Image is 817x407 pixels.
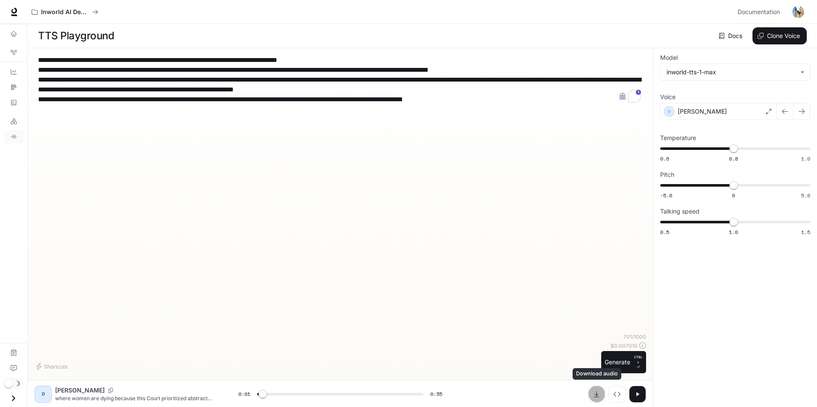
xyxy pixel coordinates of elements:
[3,46,24,59] a: Graph Registry
[588,386,605,403] button: Download audio
[792,6,804,18] img: User avatar
[14,22,21,29] img: website_grey.svg
[734,3,786,20] a: Documentation
[36,387,50,401] div: D
[3,361,24,375] a: Feedback
[3,80,24,94] a: Traces
[752,27,807,44] button: Clone Voice
[4,389,23,407] button: Open drawer
[601,351,646,373] button: GenerateCTRL +⏎
[738,7,780,18] span: Documentation
[660,135,696,141] p: Temperature
[801,228,810,236] span: 1.5
[634,354,643,370] p: ⏎
[238,390,250,398] span: 0:01
[38,55,643,104] textarea: To enrich screen reader interactions, please activate Accessibility in Grammarly extension settings
[38,27,114,44] h1: TTS Playground
[790,3,807,20] button: User avatar
[660,192,672,199] span: -5.0
[608,386,626,403] button: Inspect
[660,155,669,162] span: 0.6
[678,107,727,116] p: [PERSON_NAME]
[23,50,30,56] img: tab_domain_overview_orange.svg
[28,3,102,20] button: All workspaces
[55,395,218,402] p: where women are dying because this Court prioritized abstract legal theory over human lives." [PE...
[729,155,738,162] span: 0.8
[85,50,92,56] img: tab_keywords_by_traffic_grey.svg
[94,50,144,56] div: Keywords by Traffic
[3,65,24,79] a: Dashboards
[41,9,89,16] p: Inworld AI Demos
[660,228,669,236] span: 0.5
[660,208,699,214] p: Talking speed
[35,360,71,373] button: Shortcuts
[55,386,105,395] p: [PERSON_NAME]
[667,68,796,76] div: inworld-tts-1-max
[3,130,24,143] a: TTS Playground
[4,378,13,388] span: Dark mode toggle
[430,390,442,398] span: 0:35
[732,192,735,199] span: 0
[717,27,746,44] a: Docs
[660,94,676,100] p: Voice
[22,22,61,29] div: Domain: [URL]
[623,333,646,340] p: 701 / 1000
[24,14,42,20] div: v 4.0.25
[573,368,621,380] div: Download audio
[32,50,76,56] div: Domain Overview
[660,172,674,178] p: Pitch
[634,354,643,365] p: CTRL +
[105,388,117,393] button: Copy Voice ID
[3,114,24,128] a: LLM Playground
[611,342,638,349] p: $ 0.007010
[3,346,24,360] a: Documentation
[801,155,810,162] span: 1.0
[661,64,810,80] div: inworld-tts-1-max
[801,192,810,199] span: 5.0
[729,228,738,236] span: 1.0
[660,55,678,61] p: Model
[14,14,21,20] img: logo_orange.svg
[3,96,24,109] a: Logs
[3,27,24,41] a: Overview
